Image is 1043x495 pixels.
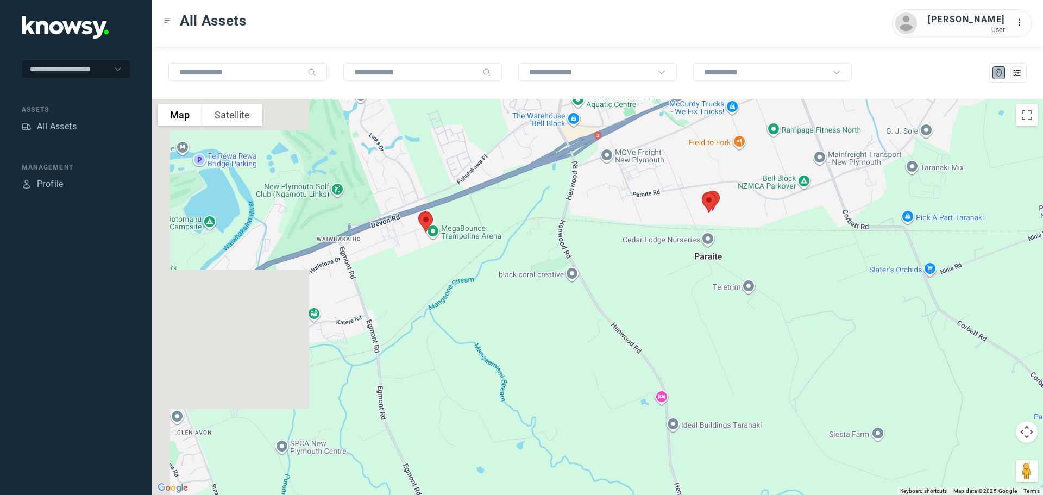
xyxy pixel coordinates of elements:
[202,104,262,126] button: Show satellite imagery
[180,11,247,30] span: All Assets
[895,12,917,34] img: avatar.png
[953,488,1017,494] span: Map data ©2025 Google
[22,105,130,115] div: Assets
[928,13,1005,26] div: [PERSON_NAME]
[155,481,191,495] a: Open this area in Google Maps (opens a new window)
[1012,68,1022,78] div: List
[307,68,316,77] div: Search
[155,481,191,495] img: Google
[37,120,77,133] div: All Assets
[1016,460,1038,482] button: Drag Pegman onto the map to open Street View
[22,122,32,131] div: Assets
[22,179,32,189] div: Profile
[22,120,77,133] a: AssetsAll Assets
[164,17,171,24] div: Toggle Menu
[158,104,202,126] button: Show street map
[22,16,109,39] img: Application Logo
[928,26,1005,34] div: User
[1016,421,1038,443] button: Map camera controls
[22,178,64,191] a: ProfileProfile
[37,178,64,191] div: Profile
[1016,104,1038,126] button: Toggle fullscreen view
[482,68,491,77] div: Search
[22,162,130,172] div: Management
[1016,16,1029,29] div: :
[1016,18,1027,27] tspan: ...
[1023,488,1040,494] a: Terms
[1016,16,1029,31] div: :
[994,68,1004,78] div: Map
[900,487,947,495] button: Keyboard shortcuts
